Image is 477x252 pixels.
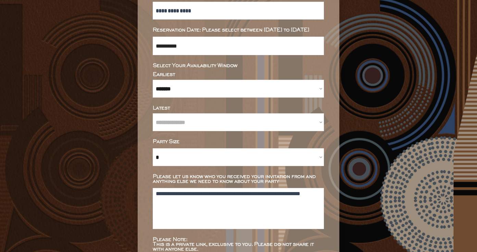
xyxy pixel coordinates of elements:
[153,72,324,77] div: Earliest
[153,237,324,252] div: Please Note: This is a private link, exclusive to you. Please do not share it with anyone else.
[153,106,324,111] div: Latest
[153,28,324,33] div: Reservation Date: Please select between [DATE] to [DATE]
[153,139,324,144] div: Party Size
[153,174,324,184] div: Please let us know who you received your invitation from and anything else we need to know about ...
[153,63,324,68] div: Select Your Availability Window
